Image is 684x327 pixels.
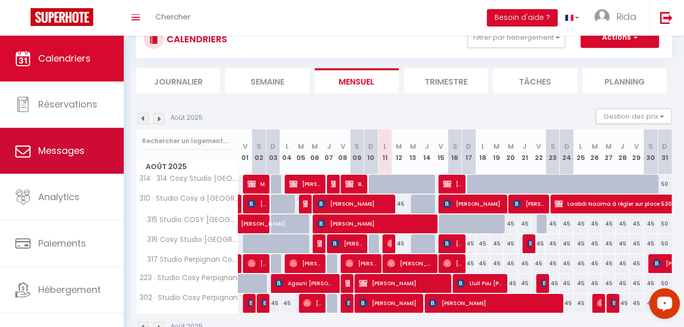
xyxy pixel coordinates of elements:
[225,68,309,93] li: Semaine
[38,190,79,203] span: Analytics
[448,129,461,175] th: 16
[588,214,601,233] div: 45
[322,129,336,175] th: 07
[588,234,601,253] div: 45
[315,68,399,93] li: Mensuel
[644,274,658,293] div: 45
[136,159,238,174] span: Août 2025
[138,175,240,182] span: 314 · 314 Cosy Studio [GEOGRAPHIC_DATA]
[396,142,402,151] abbr: M
[573,234,587,253] div: 45
[648,142,653,151] abbr: S
[564,142,569,151] abbr: D
[142,132,232,150] input: Rechercher un logement...
[536,142,541,151] abbr: V
[644,234,658,253] div: 45
[616,254,630,273] div: 45
[317,194,391,213] span: [PERSON_NAME]
[136,68,220,93] li: Journalier
[504,234,517,253] div: 45
[616,10,637,23] span: Rida
[317,214,432,233] span: [PERSON_NAME]
[660,11,673,24] img: logout
[630,274,643,293] div: 45
[38,98,97,111] span: Réservations
[658,214,672,233] div: 50
[312,142,318,151] abbr: M
[317,234,322,253] span: ANDRE SUR 317
[541,274,545,293] span: [PERSON_NAME]
[303,194,308,213] span: [PERSON_NAME]
[453,142,457,151] abbr: S
[410,142,416,151] abbr: M
[331,174,336,194] span: [PERSON_NAME]
[138,274,237,282] span: 223 · Studio Cosy Perpignan
[406,129,420,175] th: 13
[658,274,672,293] div: 50
[634,142,639,151] abbr: V
[560,254,573,273] div: 45
[248,254,266,273] span: [PERSON_NAME]
[280,129,294,175] th: 04
[138,214,240,226] span: 315 Studio COSY [GEOGRAPHIC_DATA]
[560,294,573,313] div: 45
[270,142,276,151] abbr: D
[266,129,280,175] th: 03
[138,234,240,246] span: 316 Cosy Studio [GEOGRAPHIC_DATA]
[594,9,610,24] img: ...
[345,293,350,313] span: [PERSON_NAME]
[31,8,93,26] img: Super Booking
[138,254,240,265] span: 317 Studio Perpignan Cosy
[359,274,446,293] span: [PERSON_NAME]
[560,234,573,253] div: 45
[504,129,517,175] th: 20
[327,142,331,151] abbr: J
[354,142,359,151] abbr: S
[384,142,387,151] abbr: L
[588,254,601,273] div: 45
[404,68,488,93] li: Trimestre
[601,274,615,293] div: 45
[38,144,85,157] span: Messages
[468,28,565,48] button: Filtrer par hébergement
[581,28,659,48] button: Actions
[601,214,615,233] div: 45
[434,129,448,175] th: 15
[490,129,504,175] th: 19
[527,234,532,253] span: clrd Aurélie
[616,129,630,175] th: 28
[573,254,587,273] div: 45
[606,142,612,151] abbr: M
[518,129,532,175] th: 21
[289,174,321,194] span: [PERSON_NAME] à régler sur place
[331,234,363,253] span: [PERSON_NAME]
[345,274,350,293] span: [PERSON_NAME]
[588,129,601,175] th: 26
[644,129,658,175] th: 30
[560,129,573,175] th: 24
[611,293,615,313] span: [PERSON_NAME]
[616,234,630,253] div: 45
[462,129,476,175] th: 17
[630,129,643,175] th: 29
[38,52,91,65] span: Calendriers
[462,254,476,273] div: 45
[387,254,433,273] span: [PERSON_NAME]
[387,234,392,253] span: [PERSON_NAME]
[392,129,405,175] th: 12
[392,195,405,213] div: 45
[504,274,517,293] div: 45
[241,209,288,228] span: [PERSON_NAME]
[597,293,601,313] span: [PERSON_NAME]
[658,129,672,175] th: 31
[573,214,587,233] div: 45
[513,194,545,213] span: [PERSON_NAME]
[532,234,545,253] div: 45
[443,194,503,213] span: [PERSON_NAME]
[545,214,559,233] div: 45
[490,254,504,273] div: 45
[443,234,461,253] span: [PERSON_NAME]
[518,254,532,273] div: 45
[392,234,405,253] div: 45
